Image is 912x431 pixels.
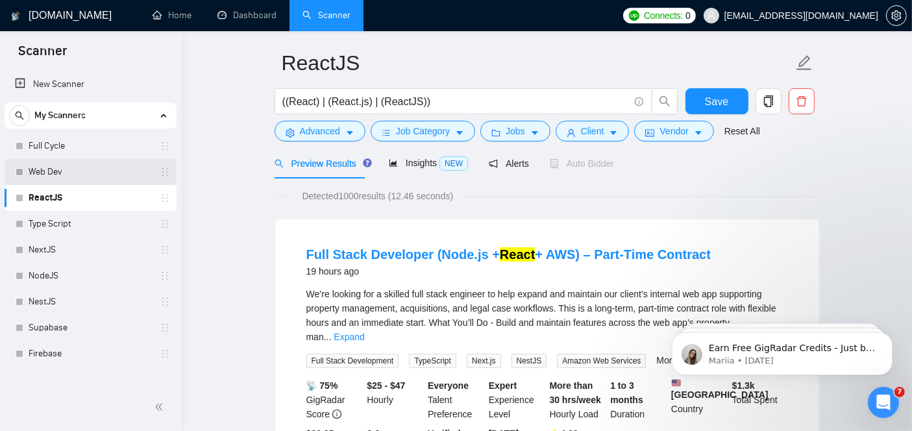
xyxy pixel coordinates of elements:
span: info-circle [635,97,643,106]
span: bars [382,128,391,138]
span: Connects: [644,8,683,23]
a: Expand [334,332,364,342]
span: 0 [685,8,691,23]
span: notification [489,159,498,168]
div: Hourly Load [547,378,608,421]
a: Firebase [29,341,152,367]
a: searchScanner [302,10,351,21]
a: ReactJS [29,185,152,211]
span: double-left [154,400,167,413]
span: holder [160,193,170,203]
span: caret-down [609,128,618,138]
a: NodeJS [29,263,152,289]
div: 19 hours ago [306,264,711,279]
span: Insights [389,158,468,168]
input: Scanner name... [282,47,793,79]
b: $25 - $47 [367,380,405,391]
button: idcardVendorcaret-down [634,121,713,142]
a: NextJS [29,237,152,263]
img: upwork-logo.png [629,10,639,21]
span: Client [581,124,604,138]
span: user [567,128,576,138]
button: Save [685,88,748,114]
a: Supabase [29,315,152,341]
span: holder [160,323,170,333]
span: Detected 1000 results (12.46 seconds) [293,189,462,203]
span: search [275,159,284,168]
a: homeHome [153,10,191,21]
span: Jobs [506,124,525,138]
span: holder [160,245,170,255]
button: delete [789,88,815,114]
div: Tooltip anchor [362,157,373,169]
b: Everyone [428,380,469,391]
a: dashboardDashboard [217,10,277,21]
button: settingAdvancedcaret-down [275,121,365,142]
b: More than 30 hrs/week [550,380,601,405]
span: holder [160,167,170,177]
a: New Scanner [15,71,166,97]
span: ... [324,332,332,342]
button: setting [886,5,907,26]
span: info-circle [332,410,341,419]
input: Search Freelance Jobs... [282,93,629,110]
span: holder [160,219,170,229]
span: edit [796,55,813,71]
span: Scanner [8,42,77,69]
a: Web Dev [29,159,152,185]
span: Advanced [300,124,340,138]
div: Total Spent [730,378,791,421]
span: We’re looking for a skilled full stack engineer to help expand and maintain our client’s internal... [306,289,776,342]
span: Amazon Web Services [557,354,646,368]
span: folder [491,128,500,138]
div: Duration [608,378,669,421]
button: copy [756,88,782,114]
a: Full Stack Developer (Node.js +React+ AWS) – Part-Time Contract [306,247,711,262]
div: Experience Level [486,378,547,421]
span: holder [160,349,170,359]
span: setting [286,128,295,138]
b: Expert [489,380,517,391]
span: holder [160,271,170,281]
a: Full Cycle [29,133,152,159]
iframe: Intercom live chat [868,387,899,418]
span: setting [887,10,906,21]
a: setting [886,10,907,21]
span: holder [160,297,170,307]
img: logo [11,6,20,27]
span: Auto Bidder [550,158,614,169]
li: New Scanner [5,71,177,97]
span: robot [550,159,559,168]
span: caret-down [530,128,539,138]
span: Preview Results [275,158,368,169]
mark: React [500,247,535,262]
span: caret-down [345,128,354,138]
div: Country [669,378,730,421]
span: search [10,111,29,120]
span: NestJS [511,354,547,368]
span: caret-down [694,128,703,138]
span: Save [705,93,728,110]
span: Job Category [396,124,450,138]
span: area-chart [389,158,398,167]
span: caret-down [455,128,464,138]
a: Reset All [724,124,760,138]
li: My Scanners [5,103,177,367]
span: holder [160,141,170,151]
span: Alerts [489,158,529,169]
button: userClientcaret-down [556,121,630,142]
a: NestJS [29,289,152,315]
span: Next.js [467,354,501,368]
button: folderJobscaret-down [480,121,550,142]
span: user [707,11,716,20]
span: search [652,95,677,107]
span: Vendor [659,124,688,138]
span: delete [789,95,814,107]
span: TypeScript [409,354,456,368]
a: Type Script [29,211,152,237]
div: Talent Preference [425,378,486,421]
button: barsJob Categorycaret-down [371,121,475,142]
